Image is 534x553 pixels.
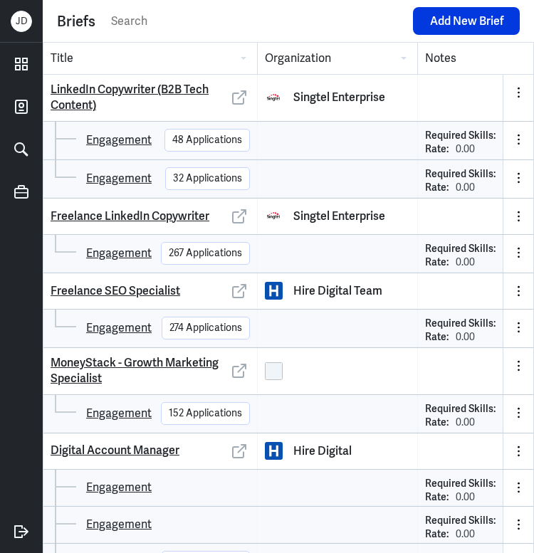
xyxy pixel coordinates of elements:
[456,181,475,195] p: 0.00
[425,416,449,430] p: Rate:
[51,82,229,114] a: LinkedIn Copywriter (B2B Tech Content)
[265,442,283,460] img: Hire Digital
[86,479,152,496] a: Engagement
[425,129,496,143] p: Required Skills:
[425,514,496,528] p: Required Skills:
[293,89,385,106] p: Singtel Enterprise
[456,142,475,157] p: 0.00
[425,317,496,331] p: Required Skills:
[86,132,152,149] a: Engagement
[257,43,417,74] div: Organization
[425,242,496,256] p: Required Skills:
[110,11,406,32] input: Search
[86,320,152,337] a: Engagement
[57,11,95,32] div: Briefs
[86,245,152,262] a: Engagement
[425,490,449,505] p: Rate:
[169,246,242,260] div: 267 Applications
[456,416,475,430] p: 0.00
[425,477,496,491] p: Required Skills:
[51,209,209,224] a: Freelance LinkedIn Copywriter
[425,402,496,416] p: Required Skills:
[425,527,449,542] p: Rate:
[265,282,283,300] img: Hire Digital Team
[456,527,475,542] p: 0.00
[265,89,283,107] img: Singtel Enterprise
[456,256,475,270] p: 0.00
[43,43,257,74] div: Title
[11,11,32,32] div: J D
[293,283,382,300] p: Hire Digital Team
[265,207,283,225] img: Singtel Enterprise
[425,181,449,195] p: Rate:
[425,142,449,157] p: Rate:
[425,167,496,181] p: Required Skills:
[293,443,352,460] p: Hire Digital
[456,490,475,505] p: 0.00
[86,170,152,187] a: Engagement
[173,171,242,186] div: 32 Applications
[293,208,385,225] p: Singtel Enterprise
[169,406,242,421] div: 152 Applications
[456,330,475,344] p: 0.00
[172,132,242,147] div: 48 Applications
[169,320,242,335] div: 274 Applications
[425,330,449,344] p: Rate:
[51,443,179,458] a: Digital Account Manager
[413,7,520,35] button: Add New Brief
[425,256,449,270] p: Rate:
[51,283,180,299] a: Freelance SEO Specialist
[86,516,152,533] a: Engagement
[86,405,152,422] a: Engagement
[51,355,229,387] a: MoneyStack - Growth Marketing Specialist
